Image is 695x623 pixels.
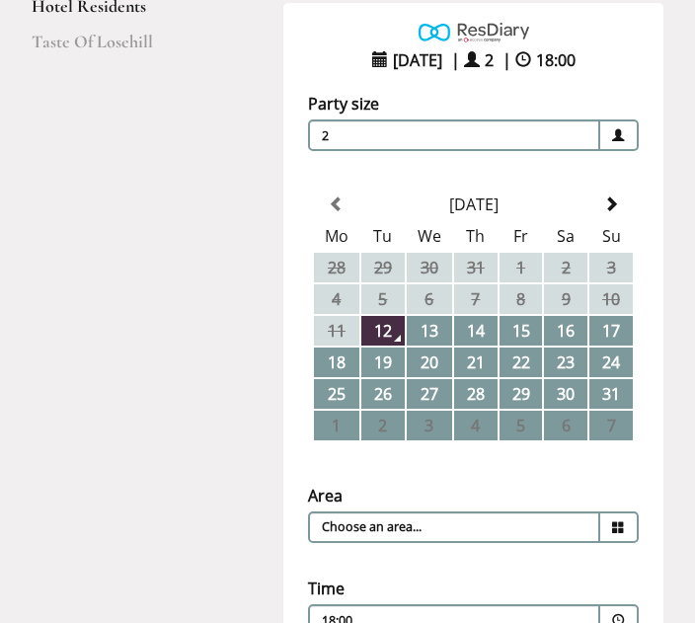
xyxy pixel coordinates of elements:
[500,411,543,440] td: 5
[407,316,452,346] td: 13
[544,221,587,251] th: Sa
[500,316,543,346] td: 15
[419,18,529,46] img: Powered by ResDiary
[589,221,633,251] th: Su
[500,348,543,377] td: 22
[361,348,405,377] td: 19
[589,348,633,377] td: 24
[603,196,619,212] span: Next Month
[531,44,580,76] span: 18:00
[361,284,405,314] td: 5
[589,411,633,440] td: 7
[308,93,379,115] label: Party size
[500,284,543,314] td: 8
[361,411,405,440] td: 2
[314,284,359,314] td: 4
[407,284,452,314] td: 6
[544,411,587,440] td: 6
[407,253,452,282] td: 30
[454,316,498,346] td: 14
[454,379,498,409] td: 28
[454,221,498,251] th: Th
[500,253,543,282] td: 1
[544,284,587,314] td: 9
[314,316,359,346] td: 11
[407,221,452,251] th: We
[544,316,587,346] td: 16
[388,44,447,76] span: [DATE]
[589,253,633,282] td: 3
[589,316,633,346] td: 17
[308,119,600,151] span: 2
[314,379,359,409] td: 25
[361,221,405,251] th: Tu
[454,284,498,314] td: 7
[314,221,359,251] th: Mo
[407,411,452,440] td: 3
[502,49,511,71] span: |
[544,348,587,377] td: 23
[454,348,498,377] td: 21
[361,253,405,282] td: 29
[500,221,543,251] th: Fr
[308,485,343,506] label: Area
[407,379,452,409] td: 27
[32,31,220,66] a: Taste Of Losehill
[314,411,359,440] td: 1
[361,379,405,409] td: 26
[589,379,633,409] td: 31
[361,190,587,219] th: Select Month
[589,284,633,314] td: 10
[451,49,460,71] span: |
[329,196,345,212] span: Previous Month
[314,348,359,377] td: 18
[480,44,499,76] span: 2
[454,411,498,440] td: 4
[361,316,405,346] td: 12
[500,379,543,409] td: 29
[544,253,587,282] td: 2
[308,578,345,599] label: Time
[544,379,587,409] td: 30
[314,253,359,282] td: 28
[454,253,498,282] td: 31
[407,348,452,377] td: 20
